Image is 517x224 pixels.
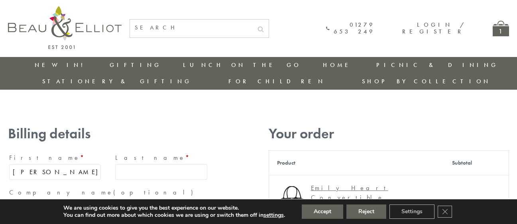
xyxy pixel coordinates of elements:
[63,204,285,212] p: We are using cookies to give you the best experience on our website.
[323,61,355,69] a: Home
[493,21,509,36] a: 1
[346,204,386,219] button: Reject
[9,151,101,164] label: First name
[302,204,343,219] button: Accept
[402,21,465,35] a: Login / Register
[311,183,430,222] div: Emily Heart Convertible Insulated Lunch Bag
[8,6,122,49] img: logo
[110,61,161,69] a: Gifting
[130,20,253,36] input: SEARCH
[277,186,307,216] img: Emily convertible lunch bag
[35,61,88,69] a: New in!
[263,212,284,219] button: settings
[183,61,301,69] a: Lunch On The Go
[362,77,491,85] a: Shop by collection
[326,22,375,35] a: 01279 653 249
[8,126,208,142] h3: Billing details
[9,186,207,199] label: Company name
[277,183,436,222] a: Emily convertible lunch bag Emily Heart Convertible Insulated Lunch Bag× 1
[269,126,509,142] h3: Your order
[113,188,198,196] span: (optional)
[438,206,452,218] button: Close GDPR Cookie Banner
[42,77,192,85] a: Stationery & Gifting
[452,198,459,206] span: £
[444,150,509,175] th: Subtotal
[376,61,498,69] a: Picnic & Dining
[63,212,285,219] p: You can find out more about which cookies we are using or switch them off in .
[228,77,325,85] a: For Children
[115,151,207,164] label: Last name
[269,150,444,175] th: Product
[452,198,480,206] bdi: 19.99
[389,204,434,219] button: Settings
